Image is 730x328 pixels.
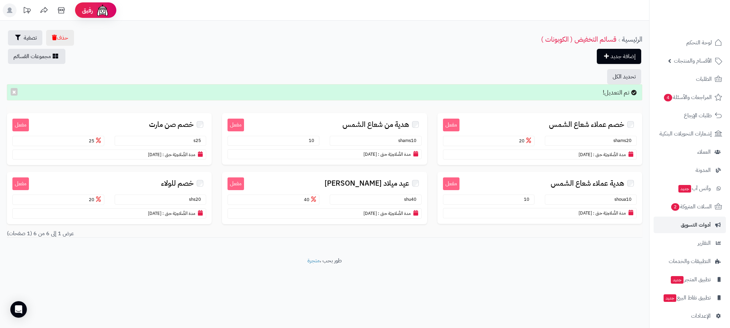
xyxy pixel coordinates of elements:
[89,196,103,203] span: 20
[524,196,533,203] span: 10
[378,151,411,157] small: مدة الصَّلاحِيَة حتى :
[614,196,635,203] small: shoua10
[162,151,195,158] small: مدة الصَّلاحِيَة حتى :
[579,151,592,158] span: [DATE]
[654,107,726,124] a: طلبات الإرجاع
[437,113,642,165] a: مفعل خصم عملاء شعاع الشمس shams20 20 مدة الصَّلاحِيَة حتى : [DATE]
[443,119,459,131] small: مفعل
[8,49,65,64] a: مجموعات القسائم
[654,308,726,324] a: الإعدادات
[189,196,204,203] small: shs20
[654,89,726,106] a: المراجعات والأسئلة4
[549,121,624,129] span: خصم عملاء شعاع الشمس
[654,144,726,160] a: العملاء
[342,121,409,129] span: هدية من شعاع الشمس
[659,129,712,139] span: إشعارات التحويلات البنكية
[678,185,691,193] span: جديد
[8,30,42,45] button: تصفية
[541,34,616,44] a: قسائم التخفيض ( الكوبونات )
[686,38,712,47] span: لوحة التحكم
[437,172,642,223] a: مفعل هدية عملاء شعاع الشمس shoua10 10 مدة الصَّلاحِيَة حتى : [DATE]
[696,74,712,84] span: الطلبات
[228,119,244,131] small: مفعل
[663,293,711,303] span: تطبيق نقاط البيع
[663,92,712,102] span: المراجعات والأسئلة
[684,111,712,120] span: طلبات الإرجاع
[579,210,592,216] span: [DATE]
[696,165,711,175] span: المدونة
[7,113,212,165] a: مفعل خصم صن مارت s25 25 مدة الصَّلاحِيَة حتى : [DATE]
[669,256,711,266] span: التطبيقات والخدمات
[681,220,711,230] span: أدوات التسويق
[671,203,680,211] span: 2
[325,179,409,187] span: عيد ميلاد [PERSON_NAME]
[654,217,726,233] a: أدوات التسويق
[654,253,726,270] a: التطبيقات والخدمات
[593,151,626,158] small: مدة الصَّلاحِيَة حتى :
[222,113,427,165] a: مفعل هدية من شعاع الشمس shams10 10 مدة الصَّلاحِيَة حتى : [DATE]
[228,177,244,190] small: مفعل
[671,276,684,284] span: جديد
[89,138,103,144] span: 25
[622,34,642,44] a: الرئيسية
[363,151,377,157] span: [DATE]
[304,196,318,203] span: 40
[82,6,93,14] span: رفيق
[193,137,204,144] small: s25
[12,177,29,190] small: مفعل
[664,94,673,102] span: 4
[378,210,411,217] small: مدة الصَّلاحِيَة حتى :
[309,137,318,144] span: 10
[443,177,459,190] small: مفعل
[678,184,711,193] span: وآتس آب
[664,294,676,302] span: جديد
[670,202,712,211] span: السلات المتروكة
[7,172,212,224] a: مفعل خصم للولاء shs20 20 مدة الصَّلاحِيَة حتى : [DATE]
[654,235,726,251] a: التقارير
[11,88,18,96] button: ×
[683,5,723,20] img: logo-2.png
[18,3,35,19] a: تحديثات المنصة
[148,151,161,158] span: [DATE]
[96,3,109,17] img: ai-face.png
[607,69,641,84] button: تحديد الكل
[149,121,194,129] span: خصم صن مارت
[654,198,726,215] a: السلات المتروكة2
[654,34,726,51] a: لوحة التحكم
[593,210,626,216] small: مدة الصَّلاحِيَة حتى :
[307,256,320,265] a: متجرة
[691,311,711,321] span: الإعدادات
[697,147,711,157] span: العملاء
[654,71,726,87] a: الطلبات
[24,34,37,42] span: تصفية
[12,119,29,131] small: مفعل
[46,30,74,46] button: حذف
[654,125,726,142] a: إشعارات التحويلات البنكية
[654,271,726,288] a: تطبيق المتجرجديد
[2,230,325,238] div: عرض 1 إلى 6 من 6 (1 صفحات)
[698,238,711,248] span: التقارير
[7,84,642,101] div: تم التعديل!
[674,56,712,66] span: الأقسام والمنتجات
[222,172,427,224] a: مفعل عيد ميلاد [PERSON_NAME] shu40 40 مدة الصَّلاحِيَة حتى : [DATE]
[162,210,195,217] small: مدة الصَّلاحِيَة حتى :
[404,196,420,203] small: shu40
[148,210,161,217] span: [DATE]
[597,49,641,64] a: إضافة جديد
[398,137,420,144] small: shams10
[670,275,711,284] span: تطبيق المتجر
[10,301,27,318] div: Open Intercom Messenger
[551,179,624,187] span: هدية عملاء شعاع الشمس
[519,138,533,144] span: 20
[161,179,194,187] span: خصم للولاء
[654,289,726,306] a: تطبيق نقاط البيعجديد
[654,180,726,197] a: وآتس آبجديد
[613,137,635,144] small: shams20
[363,210,377,217] span: [DATE]
[654,162,726,178] a: المدونة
